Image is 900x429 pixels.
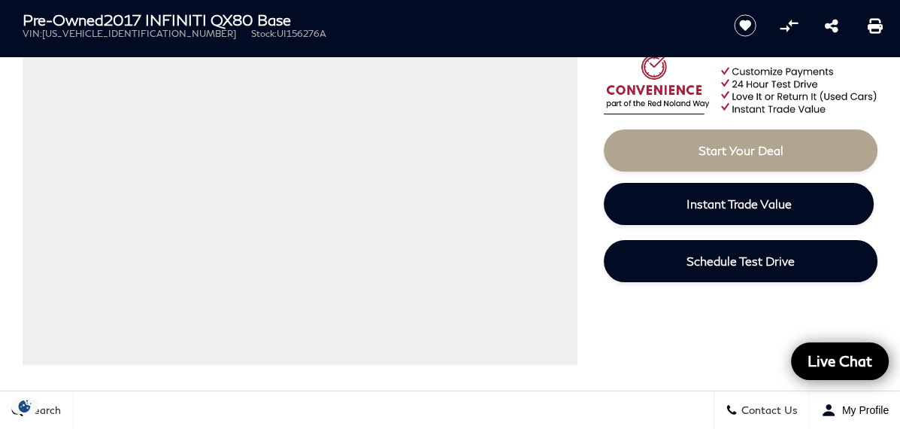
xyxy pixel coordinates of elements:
span: Start Your Deal [698,143,783,157]
a: Share this Pre-Owned 2017 INFINITI QX80 Base [825,17,838,35]
img: Opt-Out Icon [8,398,42,414]
span: VIN: [23,28,42,39]
span: Stock: [251,28,277,39]
span: Instant Trade Value [686,196,792,211]
a: Schedule Test Drive [604,240,877,282]
span: [US_VEHICLE_IDENTIFICATION_NUMBER] [42,28,236,39]
a: Start Your Deal [604,129,877,172]
button: Save vehicle [729,14,762,38]
span: Contact Us [738,404,798,417]
span: Schedule Test Drive [686,254,795,268]
a: Print this Pre-Owned 2017 INFINITI QX80 Base [867,17,882,35]
section: Click to Open Cookie Consent Modal [8,398,42,414]
button: Open user profile menu [810,391,900,429]
h1: 2017 INFINITI QX80 Base [23,11,709,28]
button: Compare Vehicle [777,14,800,37]
span: Search [23,404,61,417]
a: Instant Trade Value [604,183,874,225]
span: Live Chat [800,351,880,370]
span: My Profile [836,404,889,416]
span: UI156276A [277,28,326,39]
strong: Pre-Owned [23,11,104,29]
a: Live Chat [791,342,889,380]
